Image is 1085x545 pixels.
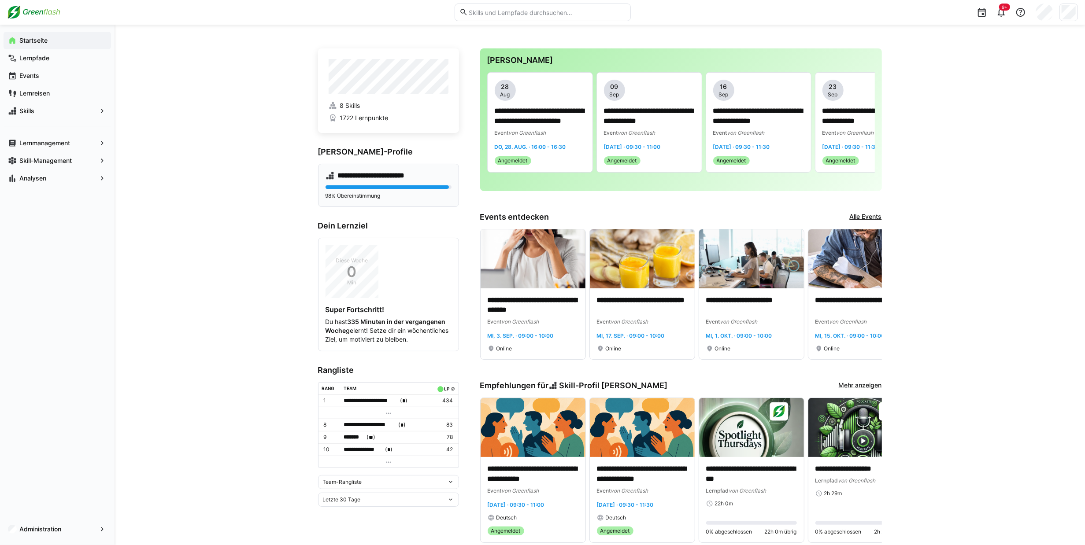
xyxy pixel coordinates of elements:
[822,129,837,136] span: Event
[600,527,630,534] span: Angemeldet
[808,398,913,457] img: image
[398,420,406,430] span: ( )
[606,514,626,521] span: Deutsch
[323,479,362,486] span: Team-Rangliste
[481,229,585,288] img: image
[597,487,611,494] span: Event
[611,82,618,91] span: 09
[611,487,648,494] span: von Greenflash
[706,318,720,325] span: Event
[324,421,337,428] p: 8
[502,487,539,494] span: von Greenflash
[604,129,618,136] span: Event
[322,386,334,391] div: Rang
[815,318,829,325] span: Event
[480,212,549,222] h3: Events entdecken
[822,144,879,150] span: [DATE] · 09:30 - 11:30
[435,434,453,441] p: 78
[344,386,356,391] div: Team
[606,345,622,352] span: Online
[765,528,797,535] span: 22h 0m übrig
[496,345,512,352] span: Online
[808,229,913,288] img: image
[498,157,528,164] span: Angemeldet
[324,446,337,453] p: 10
[488,487,502,494] span: Event
[385,445,393,454] span: ( )
[824,490,842,497] span: 2h 29m
[400,396,407,405] span: ( )
[367,433,375,442] span: ( )
[610,91,619,98] span: Sep
[590,229,695,288] img: image
[715,500,733,507] span: 22h 0m
[481,398,585,457] img: image
[495,144,566,150] span: Do, 28. Aug. · 16:00 - 16:30
[699,398,804,457] img: image
[839,381,882,390] a: Mehr anzeigen
[491,527,521,534] span: Angemeldet
[340,114,388,122] span: 1722 Lernpunkte
[874,528,906,535] span: 2h 29m übrig
[451,384,455,392] a: ø
[850,212,882,222] a: Alle Events
[597,332,665,339] span: Mi, 17. Sep. · 09:00 - 10:00
[326,318,446,334] strong: 335 Minuten in der vergangenen Woche
[326,192,452,199] p: 98% Übereinstimmung
[727,129,765,136] span: von Greenflash
[590,398,695,457] img: image
[326,317,452,344] p: Du hast gelernt! Setze dir ein wöchentliches Ziel, um motiviert zu bleiben.
[597,318,611,325] span: Event
[501,82,509,91] span: 28
[607,157,637,164] span: Angemeldet
[488,501,544,508] span: [DATE] · 09:30 - 11:00
[509,129,546,136] span: von Greenflash
[719,91,729,98] span: Sep
[495,129,509,136] span: Event
[829,318,867,325] span: von Greenflash
[815,528,862,535] span: 0% abgeschlossen
[487,55,875,65] h3: [PERSON_NAME]
[815,477,838,484] span: Lernpfad
[815,332,885,339] span: Mi, 15. Okt. · 09:00 - 10:00
[318,221,459,231] h3: Dein Lernziel
[559,381,667,390] span: Skill-Profil [PERSON_NAME]
[340,101,360,110] span: 8 Skills
[828,91,838,98] span: Sep
[838,477,876,484] span: von Greenflash
[699,229,804,288] img: image
[597,501,654,508] span: [DATE] · 09:30 - 11:30
[837,129,874,136] span: von Greenflash
[826,157,855,164] span: Angemeldet
[1002,4,1007,10] span: 9+
[444,386,449,391] div: LP
[706,332,772,339] span: Mi, 1. Okt. · 09:00 - 10:00
[720,318,758,325] span: von Greenflash
[318,147,459,157] h3: [PERSON_NAME]-Profile
[720,82,727,91] span: 16
[480,381,668,390] h3: Empfehlungen für
[706,487,729,494] span: Lernpfad
[500,91,510,98] span: Aug
[611,318,648,325] span: von Greenflash
[618,129,655,136] span: von Greenflash
[706,528,752,535] span: 0% abgeschlossen
[829,82,837,91] span: 23
[324,434,337,441] p: 9
[488,332,554,339] span: Mi, 3. Sep. · 09:00 - 10:00
[713,144,770,150] span: [DATE] · 09:30 - 11:30
[324,397,337,404] p: 1
[502,318,539,325] span: von Greenflash
[435,421,453,428] p: 83
[329,101,448,110] a: 8 Skills
[323,496,361,503] span: Letzte 30 Tage
[435,397,453,404] p: 434
[488,318,502,325] span: Event
[318,365,459,375] h3: Rangliste
[468,8,626,16] input: Skills und Lernpfade durchsuchen…
[435,446,453,453] p: 42
[729,487,767,494] span: von Greenflash
[713,129,727,136] span: Event
[824,345,840,352] span: Online
[717,157,746,164] span: Angemeldet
